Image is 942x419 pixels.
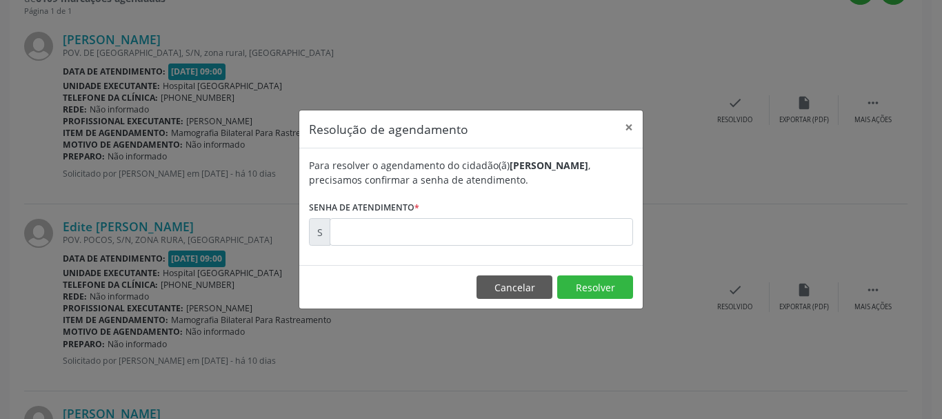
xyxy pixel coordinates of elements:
b: [PERSON_NAME] [510,159,588,172]
button: Resolver [557,275,633,299]
div: S [309,218,330,246]
h5: Resolução de agendamento [309,120,468,138]
button: Cancelar [477,275,552,299]
div: Para resolver o agendamento do cidadão(ã) , precisamos confirmar a senha de atendimento. [309,158,633,187]
button: Close [615,110,643,144]
label: Senha de atendimento [309,197,419,218]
